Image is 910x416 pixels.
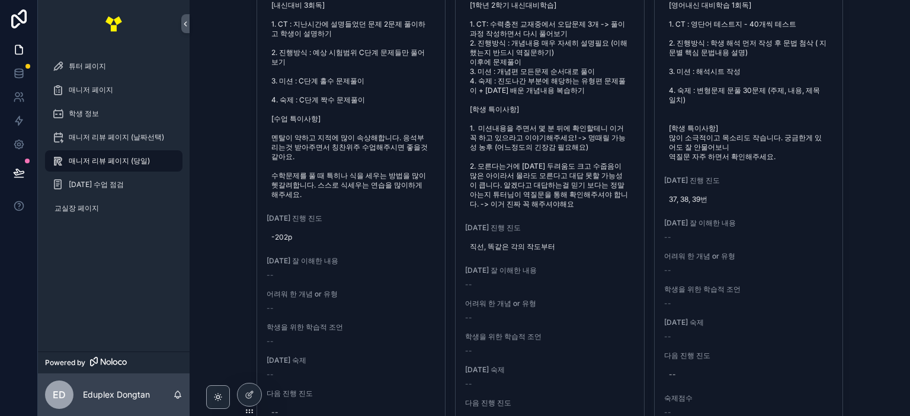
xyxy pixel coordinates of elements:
span: ED [53,388,66,402]
span: -- [267,304,274,313]
span: -- [664,233,671,242]
span: [DATE] 잘 이해한 내용 [267,256,436,266]
span: -- [267,337,274,346]
span: -- [664,299,671,308]
span: 어려워 한 개념 or 유형 [664,251,834,261]
a: 학생 정보 [45,103,182,124]
span: Powered by [45,358,85,367]
span: -- [267,270,274,280]
span: 매니저 페이지 [69,85,113,95]
span: 학생을 위한 학습적 조언 [465,332,635,341]
span: [DATE] 진행 진도 [465,223,635,233]
span: 매니저 리뷰 페이지 (날짜선택) [69,133,164,142]
span: 어려워 한 개념 or 유형 [465,299,635,308]
span: [DATE] 진행 진도 [664,176,834,185]
span: 학생 정보 [69,109,99,118]
a: 교실장 페이지 [45,198,182,219]
span: 학생을 위한 학습적 조언 [664,285,834,294]
span: 다음 진행 진도 [664,351,834,360]
span: -- [664,266,671,275]
span: 숙제점수 [664,394,834,403]
span: [DATE] 진행 진도 [267,214,436,223]
span: -- [465,280,472,289]
span: [영어내신 대비학습 1회독] 1. CT : 영단어 테스트지 - 40개씩 테스트 2. 진행방식 : 학생 해석 먼저 작성 후 문법 첨삭 ( 지문별 핵심 문법내용 설명) 3. 미션... [669,1,829,162]
a: 매니저 리뷰 페이지 (당일) [45,150,182,172]
span: [내신대비 3회독] 1. CT : 지난시간에 설명들었던 문제 2문제 풀이하고 학생이 설명하기 2. 진행방식 : 예상 시험범위 C단계 문제들만 풀어보기 3. 미션 : C단계 홀... [271,1,431,199]
span: -- [664,332,671,341]
a: 매니저 리뷰 페이지 (날짜선택) [45,127,182,148]
p: Eduplex Dongtan [83,389,150,401]
span: 다음 진행 진도 [465,398,635,408]
span: [DATE] 숙제 [465,365,635,375]
span: -- [465,379,472,389]
span: -- [465,346,472,356]
span: [DATE] 수업 점검 [69,180,124,189]
span: -- [267,370,274,379]
span: [DATE] 숙제 [267,356,436,365]
span: [DATE] 잘 이해한 내용 [465,266,635,275]
span: 다음 진행 진도 [267,389,436,398]
a: 튜터 페이지 [45,56,182,77]
span: 어려워 한 개념 or 유형 [267,289,436,299]
span: 교실장 페이지 [55,204,99,213]
span: [1학년 2학기 내신대비학습] 1. CT: 수력충전 교재중에서 오답문제 3개 -> 풀이과정 작성하면서 다시 풀어보기 2. 진행방식 : 개념내용 매우 자세히 설명필요 (이해했는... [470,1,630,209]
span: 튜터 페이지 [69,62,106,71]
span: 직선, 똑같은 각의 작도부터 [470,242,630,251]
a: 매니저 페이지 [45,79,182,101]
span: 학생을 위한 학습적 조언 [267,323,436,332]
a: Powered by [38,351,190,373]
span: [DATE] 숙제 [664,318,834,327]
span: 매니저 리뷰 페이지 (당일) [69,156,150,166]
img: App logo [104,14,123,33]
span: 37, 38, 39번 [669,195,829,204]
span: -202p [271,233,431,242]
div: -- [669,370,676,379]
a: [DATE] 수업 점검 [45,174,182,195]
span: -- [465,313,472,323]
div: scrollable content [38,47,190,234]
span: [DATE] 잘 이해한 내용 [664,218,834,228]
